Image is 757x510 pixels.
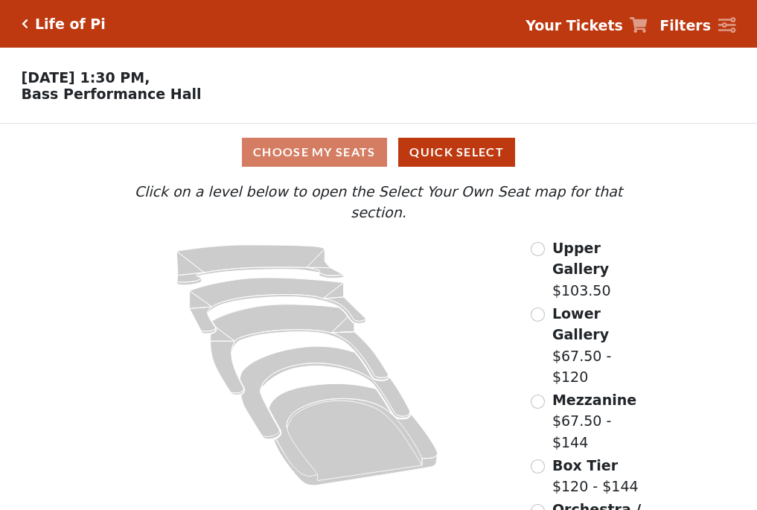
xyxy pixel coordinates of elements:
path: Upper Gallery - Seats Available: 163 [177,245,344,285]
label: $67.50 - $120 [552,303,652,388]
strong: Your Tickets [526,17,623,34]
path: Lower Gallery - Seats Available: 27 [190,278,366,334]
label: $120 - $144 [552,455,639,497]
label: $67.50 - $144 [552,389,652,453]
path: Orchestra / Parterre Circle - Seats Available: 22 [269,383,438,485]
strong: Filters [659,17,711,34]
a: Your Tickets [526,15,648,36]
label: $103.50 [552,238,652,302]
button: Quick Select [398,138,515,167]
span: Mezzanine [552,392,636,408]
span: Lower Gallery [552,305,609,343]
a: Filters [659,15,735,36]
a: Click here to go back to filters [22,19,28,29]
span: Box Tier [552,457,618,474]
span: Upper Gallery [552,240,609,278]
p: Click on a level below to open the Select Your Own Seat map for that section. [105,181,651,223]
h5: Life of Pi [35,16,106,33]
